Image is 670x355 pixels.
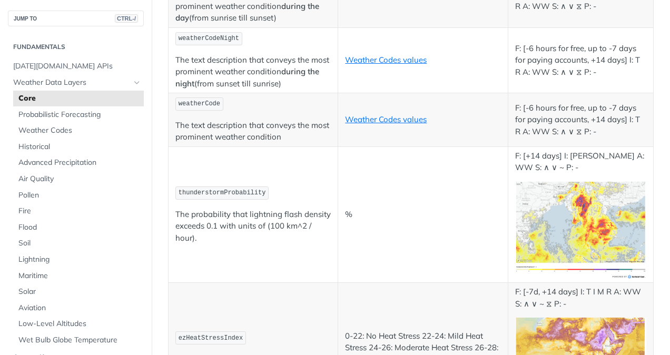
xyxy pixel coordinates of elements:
[18,157,141,168] span: Advanced Precipitation
[13,203,144,219] a: Fire
[345,209,500,221] p: %
[18,93,141,104] span: Core
[13,316,144,332] a: Low-Level Altitudes
[13,91,144,106] a: Core
[13,139,144,155] a: Historical
[18,110,141,120] span: Probabilistic Forecasting
[18,271,141,281] span: Maritime
[515,43,646,78] p: F: [-6 hours for free, up to -7 days for paying accounts, +14 days] I: T R A: WW S: ∧ ∨ ⧖ P: -
[179,189,266,196] span: thunderstormProbability
[18,142,141,152] span: Historical
[18,335,141,346] span: Wet Bulb Globe Temperature
[18,303,141,313] span: Aviation
[13,61,141,72] span: [DATE][DOMAIN_NAME] APIs
[13,220,144,235] a: Flood
[175,209,331,244] p: The probability that lightning flash density exceeds 0.1 with units of (100 km^2 / hour).
[179,100,220,107] span: weatherCode
[18,254,141,265] span: Lightning
[13,284,144,300] a: Solar
[515,150,646,174] p: F: [+14 days] I: [PERSON_NAME] A: WW S: ∧ ∨ ~ P: -
[8,11,144,26] button: JUMP TOCTRL-/
[175,54,331,90] p: The text description that conveys the most prominent weather condition (from sunset till sunrise)
[13,252,144,268] a: Lightning
[13,332,144,348] a: Wet Bulb Globe Temperature
[18,125,141,136] span: Weather Codes
[13,300,144,316] a: Aviation
[515,102,646,138] p: F: [-6 hours for free, up to -7 days for paying accounts, +14 days] I: T R A: WW S: ∧ ∨ ⧖ P: -
[18,238,141,249] span: Soil
[179,35,239,42] span: weatherCodeNight
[13,235,144,251] a: Soil
[18,174,141,184] span: Air Quality
[13,188,144,203] a: Pollen
[13,171,144,187] a: Air Quality
[13,268,144,284] a: Maritime
[179,334,243,342] span: ezHeatStressIndex
[18,190,141,201] span: Pollen
[18,222,141,233] span: Flood
[8,75,144,91] a: Weather Data LayersHide subpages for Weather Data Layers
[515,224,646,234] span: Expand image
[345,114,427,124] a: Weather Codes values
[345,55,427,65] a: Weather Codes values
[175,66,319,88] strong: during the night
[18,206,141,216] span: Fire
[115,14,138,23] span: CTRL-/
[13,123,144,139] a: Weather Codes
[515,286,646,310] p: F: [-7d, +14 days] I: T I M R A: WW S: ∧ ∨ ~ ⧖ P: -
[8,42,144,52] h2: Fundamentals
[8,58,144,74] a: [DATE][DOMAIN_NAME] APIs
[18,287,141,297] span: Solar
[13,155,144,171] a: Advanced Precipitation
[13,77,130,88] span: Weather Data Layers
[175,120,331,143] p: The text description that conveys the most prominent weather condition
[13,107,144,123] a: Probabilistic Forecasting
[133,78,141,87] button: Hide subpages for Weather Data Layers
[18,319,141,329] span: Low-Level Altitudes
